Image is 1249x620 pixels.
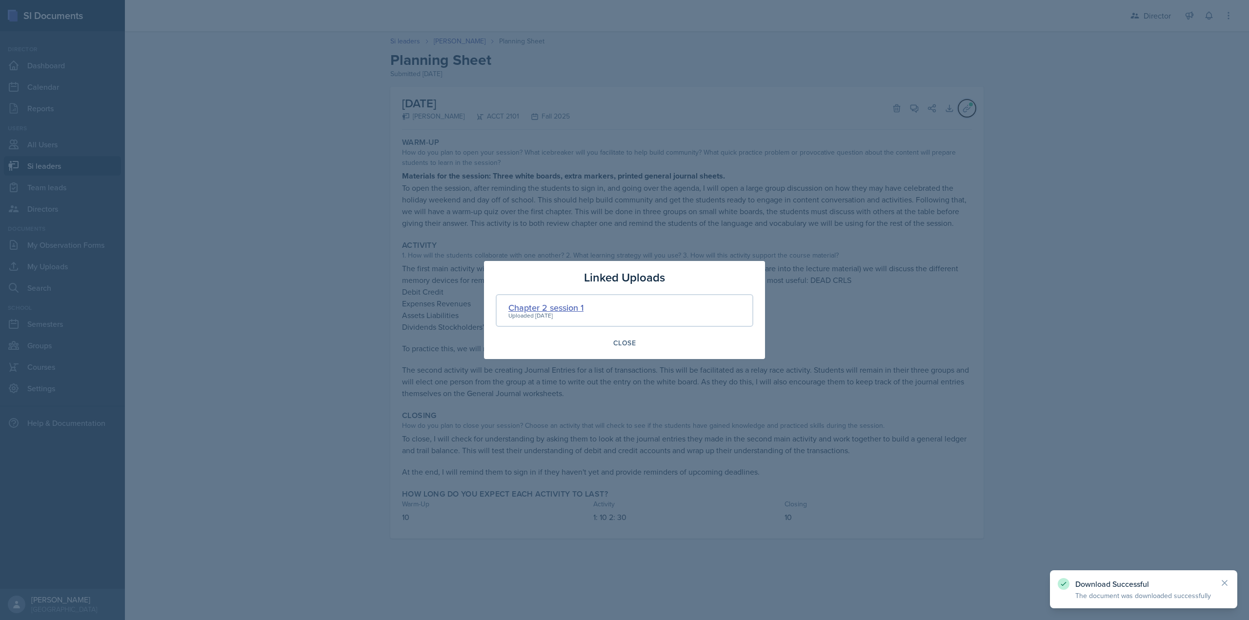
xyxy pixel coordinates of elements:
[1075,579,1212,589] p: Download Successful
[1075,591,1212,600] p: The document was downloaded successfully
[607,335,642,351] button: Close
[508,301,584,314] div: Chapter 2 session 1
[584,269,665,286] h3: Linked Uploads
[613,339,636,347] div: Close
[508,311,584,320] div: Uploaded [DATE]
